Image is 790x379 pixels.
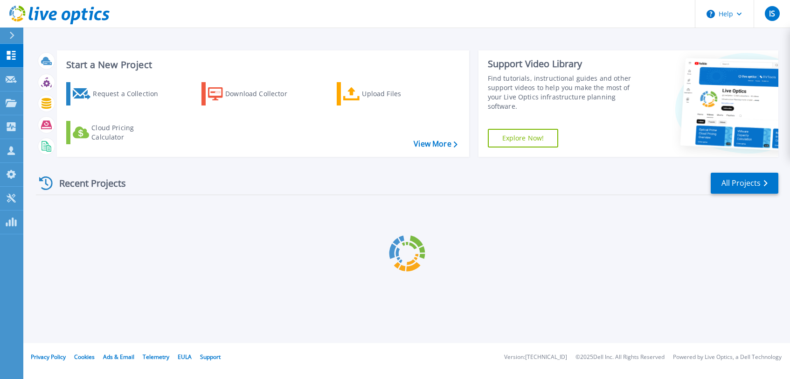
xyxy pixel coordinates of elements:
span: IS [769,10,775,17]
li: Version: [TECHNICAL_ID] [504,354,567,360]
div: Find tutorials, instructional guides and other support videos to help you make the most of your L... [488,74,639,111]
a: Privacy Policy [31,353,66,361]
li: Powered by Live Optics, a Dell Technology [673,354,782,360]
a: Explore Now! [488,129,559,147]
a: Cookies [74,353,95,361]
div: Support Video Library [488,58,639,70]
div: Cloud Pricing Calculator [91,123,166,142]
li: © 2025 Dell Inc. All Rights Reserved [575,354,665,360]
a: Cloud Pricing Calculator [66,121,170,144]
a: View More [414,140,457,148]
h3: Start a New Project [66,60,457,70]
a: Download Collector [201,82,305,105]
a: Support [200,353,221,361]
a: EULA [178,353,192,361]
div: Download Collector [225,84,300,103]
div: Recent Projects [36,172,139,195]
div: Request a Collection [93,84,167,103]
a: Upload Files [337,82,441,105]
a: Telemetry [143,353,169,361]
a: All Projects [711,173,778,194]
a: Request a Collection [66,82,170,105]
a: Ads & Email [103,353,134,361]
div: Upload Files [362,84,437,103]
